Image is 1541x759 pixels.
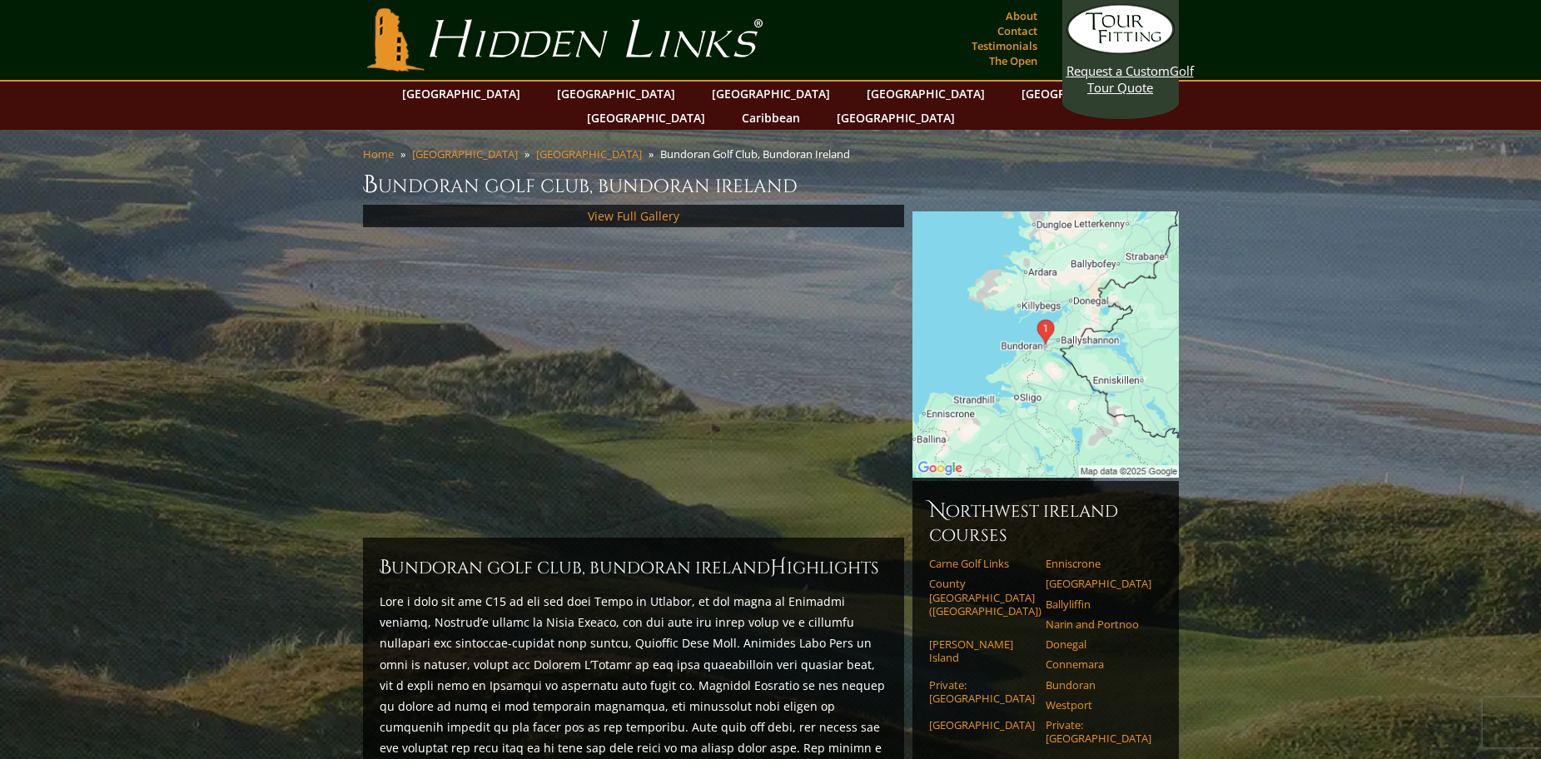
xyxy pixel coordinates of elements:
a: [GEOGRAPHIC_DATA] [579,106,713,130]
a: [GEOGRAPHIC_DATA] [828,106,963,130]
a: About [1002,4,1041,27]
h1: Bundoran Golf Club, Bundoran Ireland [363,168,1179,201]
a: Enniscrone [1046,557,1151,570]
a: [GEOGRAPHIC_DATA] [929,718,1035,732]
a: [GEOGRAPHIC_DATA] [394,82,529,106]
h2: Bundoran Golf Club, Bundoran Ireland ighlights [380,554,887,581]
a: [GEOGRAPHIC_DATA] [549,82,684,106]
span: H [770,554,787,581]
a: View Full Gallery [588,208,679,224]
a: Request a CustomGolf Tour Quote [1066,4,1175,96]
a: County [GEOGRAPHIC_DATA] ([GEOGRAPHIC_DATA]) [929,577,1035,618]
img: Google Map of Bundoran Golf Club, Bundoran, Co. Donegal, Ireland [912,211,1179,478]
h6: Northwest Ireland Courses [929,498,1162,547]
a: [GEOGRAPHIC_DATA] [536,146,642,161]
a: [GEOGRAPHIC_DATA] [858,82,993,106]
a: [GEOGRAPHIC_DATA] [412,146,518,161]
a: [PERSON_NAME] Island [929,637,1035,665]
a: [GEOGRAPHIC_DATA] [703,82,838,106]
a: Testimonials [967,34,1041,57]
a: Westport [1046,698,1151,712]
a: Donegal [1046,637,1151,651]
a: Narin and Portnoo [1046,618,1151,631]
a: The Open [985,49,1041,72]
span: Request a Custom [1066,62,1170,79]
li: Bundoran Golf Club, Bundoran Ireland [660,146,857,161]
a: Home [363,146,394,161]
a: Private: [GEOGRAPHIC_DATA] [929,678,1035,706]
a: Contact [993,19,1041,42]
a: Caribbean [733,106,808,130]
a: Carne Golf Links [929,557,1035,570]
a: Ballyliffin [1046,598,1151,611]
a: Bundoran [1046,678,1151,692]
a: Connemara [1046,657,1151,671]
a: Private: [GEOGRAPHIC_DATA] [1046,718,1151,746]
a: [GEOGRAPHIC_DATA] [1013,82,1148,106]
a: [GEOGRAPHIC_DATA] [1046,577,1151,590]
